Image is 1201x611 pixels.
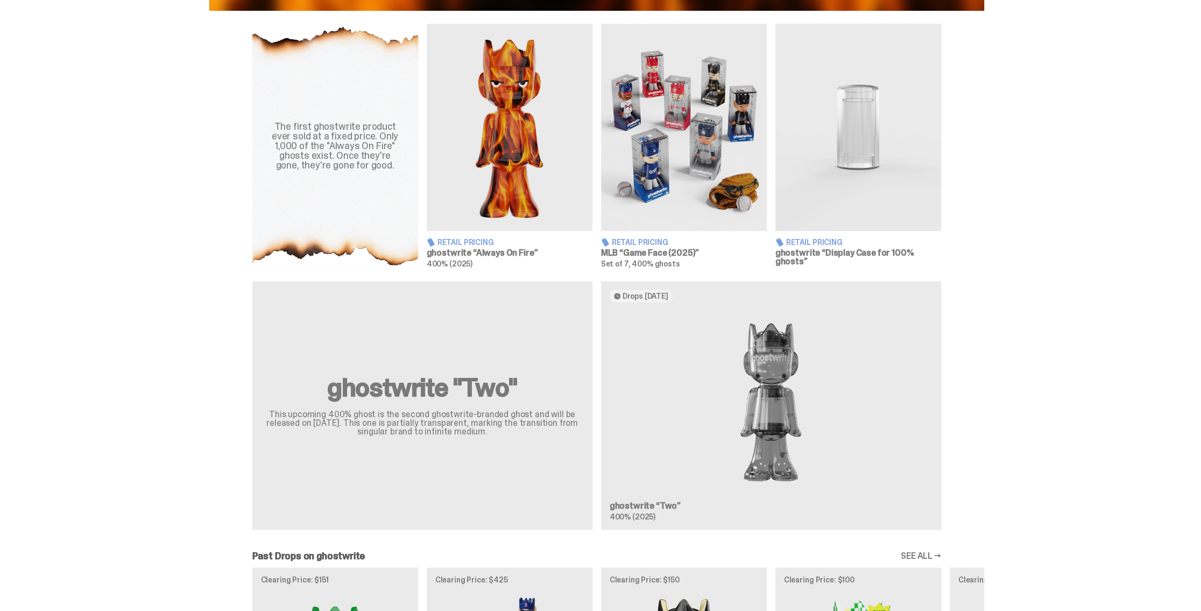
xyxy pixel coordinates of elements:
[265,375,580,401] h2: ghostwrite "Two"
[623,292,668,300] span: Drops [DATE]
[601,24,767,231] img: Game Face (2025)
[901,552,941,560] a: SEE ALL →
[601,24,767,268] a: Game Face (2025) Retail Pricing
[610,512,655,522] span: 400% (2025)
[261,576,409,584] p: Clearing Price: $151
[437,238,494,246] span: Retail Pricing
[427,249,592,257] h3: ghostwrite “Always On Fire”
[786,238,843,246] span: Retail Pricing
[775,24,941,268] a: Display Case for 100% ghosts Retail Pricing
[775,24,941,231] img: Display Case for 100% ghosts
[775,249,941,266] h3: ghostwrite “Display Case for 100% ghosts”
[612,238,668,246] span: Retail Pricing
[265,410,580,436] p: This upcoming 400% ghost is the second ghostwrite-branded ghost and will be released on [DATE]. T...
[610,502,932,510] h3: ghostwrite “Two”
[427,24,592,231] img: Always On Fire
[601,249,767,257] h3: MLB “Game Face (2025)”
[427,24,592,268] a: Always On Fire Retail Pricing
[610,311,932,493] img: Two
[427,259,472,269] span: 400% (2025)
[435,576,584,584] p: Clearing Price: $425
[610,576,758,584] p: Clearing Price: $150
[265,122,405,170] div: The first ghostwrite product ever sold at a fixed price. Only 1,000 of the "Always On Fire" ghost...
[958,576,1107,584] p: Clearing Price: $250
[784,576,932,584] p: Clearing Price: $100
[252,551,365,561] h2: Past Drops on ghostwrite
[601,259,680,269] span: Set of 7, 400% ghosts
